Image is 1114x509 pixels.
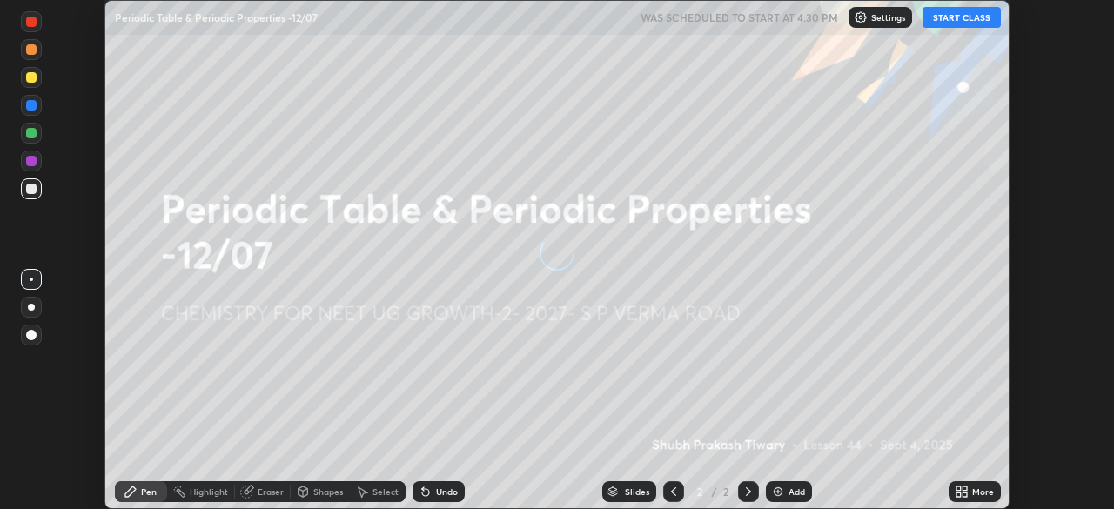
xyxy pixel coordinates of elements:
div: Add [789,487,805,496]
img: class-settings-icons [854,10,868,24]
p: Settings [871,13,905,22]
div: / [712,486,717,497]
h5: WAS SCHEDULED TO START AT 4:30 PM [641,10,838,25]
div: Pen [141,487,157,496]
div: Slides [625,487,649,496]
button: START CLASS [923,7,1001,28]
div: 2 [721,484,731,499]
div: Eraser [258,487,284,496]
div: Shapes [313,487,343,496]
p: Periodic Table & Periodic Properties -12/07 [115,10,318,24]
div: Undo [436,487,458,496]
div: More [972,487,994,496]
div: Select [372,487,399,496]
div: 2 [691,486,708,497]
img: add-slide-button [771,485,785,499]
div: Highlight [190,487,228,496]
